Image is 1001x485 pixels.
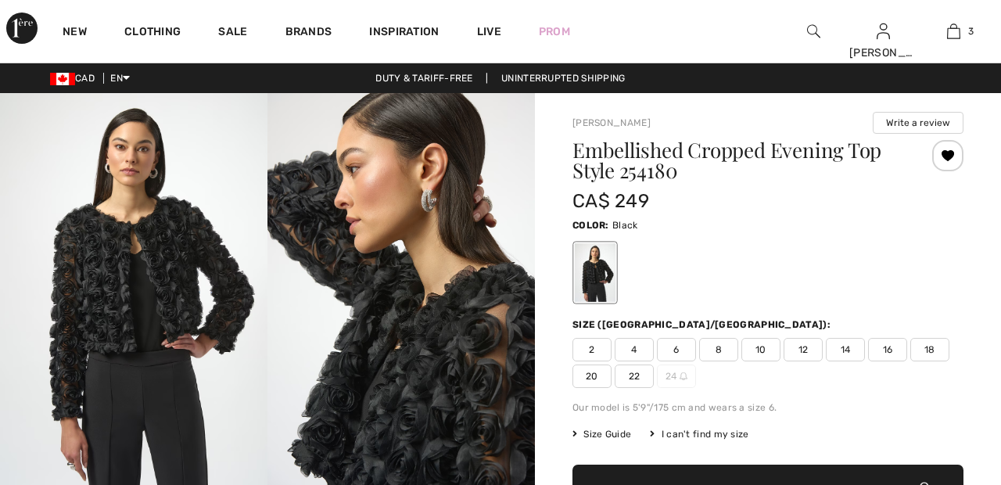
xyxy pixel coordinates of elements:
[615,338,654,361] span: 4
[218,25,247,41] a: Sale
[947,22,960,41] img: My Bag
[877,23,890,38] a: Sign In
[784,338,823,361] span: 12
[575,243,615,302] div: Black
[50,73,75,85] img: Canadian Dollar
[849,45,918,61] div: [PERSON_NAME]
[868,338,907,361] span: 16
[699,338,738,361] span: 8
[50,73,101,84] span: CAD
[615,365,654,388] span: 22
[741,338,780,361] span: 10
[572,338,612,361] span: 2
[650,427,748,441] div: I can't find my size
[572,190,649,212] span: CA$ 249
[477,23,501,40] a: Live
[612,220,638,231] span: Black
[968,24,974,38] span: 3
[572,427,631,441] span: Size Guide
[919,22,988,41] a: 3
[369,25,439,41] span: Inspiration
[572,117,651,128] a: [PERSON_NAME]
[657,338,696,361] span: 6
[572,140,899,181] h1: Embellished Cropped Evening Top Style 254180
[6,13,38,44] img: 1ère Avenue
[572,220,609,231] span: Color:
[807,22,820,41] img: search the website
[572,401,963,415] div: Our model is 5'9"/175 cm and wears a size 6.
[572,365,612,388] span: 20
[877,22,890,41] img: My Info
[63,25,87,41] a: New
[285,25,332,41] a: Brands
[910,338,949,361] span: 18
[657,365,696,388] span: 24
[680,372,687,380] img: ring-m.svg
[110,73,130,84] span: EN
[124,25,181,41] a: Clothing
[826,338,865,361] span: 14
[572,318,834,332] div: Size ([GEOGRAPHIC_DATA]/[GEOGRAPHIC_DATA]):
[873,112,963,134] button: Write a review
[539,23,570,40] a: Prom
